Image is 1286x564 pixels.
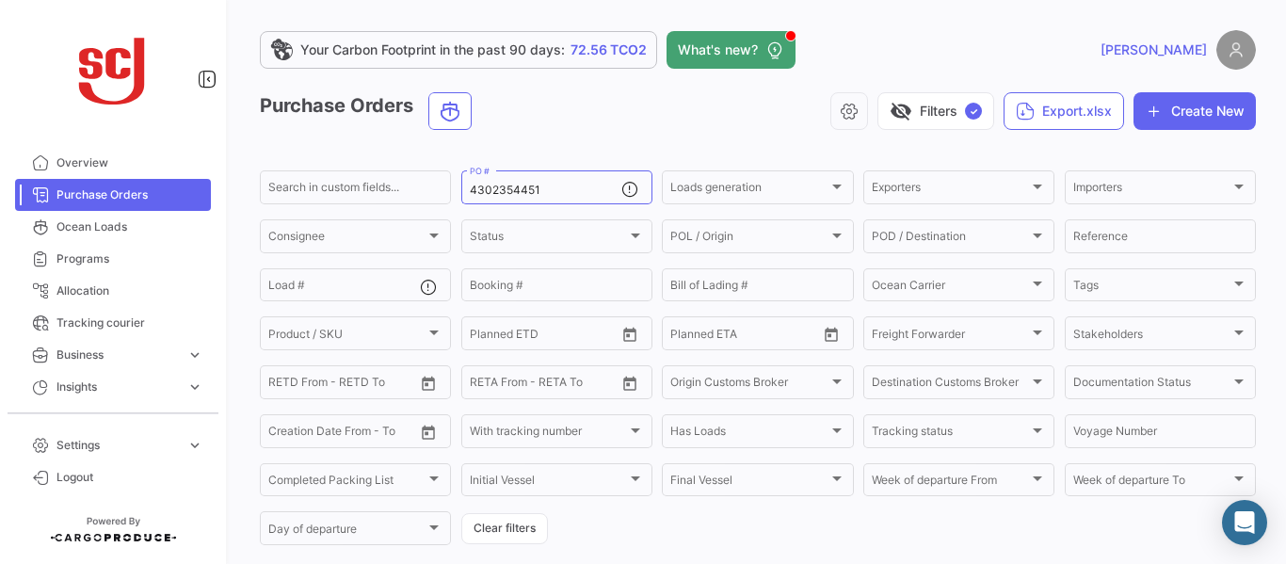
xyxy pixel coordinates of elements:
[470,379,496,392] input: From
[268,476,426,490] span: Completed Packing List
[268,379,295,392] input: From
[56,282,203,299] span: Allocation
[1073,184,1230,197] span: Importers
[670,233,828,246] span: POL / Origin
[268,525,426,539] span: Day of departure
[15,403,211,435] a: Carbon Footprint
[470,330,496,343] input: From
[667,31,796,69] button: What's new?
[268,427,295,441] input: From
[186,379,203,395] span: expand_more
[817,320,845,348] button: Open calendar
[15,243,211,275] a: Programs
[1133,92,1256,130] button: Create New
[470,427,627,441] span: With tracking number
[1004,92,1124,130] button: Export.xlsx
[509,330,579,343] input: To
[186,437,203,454] span: expand_more
[965,103,982,120] span: ✓
[670,476,828,490] span: Final Vessel
[15,147,211,179] a: Overview
[15,179,211,211] a: Purchase Orders
[1073,476,1230,490] span: Week of departure To
[414,369,442,397] button: Open calendar
[308,427,378,441] input: To
[872,330,1029,343] span: Freight Forwarder
[15,307,211,339] a: Tracking courier
[678,40,758,59] span: What's new?
[1101,40,1207,59] span: [PERSON_NAME]
[56,437,179,454] span: Settings
[872,184,1029,197] span: Exporters
[872,379,1029,392] span: Destination Customs Broker
[872,233,1029,246] span: POD / Destination
[268,233,426,246] span: Consignee
[56,218,203,235] span: Ocean Loads
[56,379,179,395] span: Insights
[877,92,994,130] button: visibility_offFilters✓
[890,100,912,122] span: visibility_off
[670,427,828,441] span: Has Loads
[1073,330,1230,343] span: Stakeholders
[1216,30,1256,70] img: placeholder-user.png
[56,469,203,486] span: Logout
[470,233,627,246] span: Status
[56,250,203,267] span: Programs
[616,369,644,397] button: Open calendar
[15,211,211,243] a: Ocean Loads
[872,427,1029,441] span: Tracking status
[15,275,211,307] a: Allocation
[670,184,828,197] span: Loads generation
[260,31,657,69] a: Your Carbon Footprint in the past 90 days:72.56 TCO2
[1073,282,1230,295] span: Tags
[56,154,203,171] span: Overview
[710,330,780,343] input: To
[470,476,627,490] span: Initial Vessel
[414,418,442,446] button: Open calendar
[66,23,160,117] img: scj_logo1.svg
[56,346,179,363] span: Business
[56,186,203,203] span: Purchase Orders
[872,282,1029,295] span: Ocean Carrier
[616,320,644,348] button: Open calendar
[260,92,477,130] h3: Purchase Orders
[1073,379,1230,392] span: Documentation Status
[56,314,203,331] span: Tracking courier
[872,476,1029,490] span: Week of departure From
[429,93,471,129] button: Ocean
[268,330,426,343] span: Product / SKU
[461,513,548,544] button: Clear filters
[670,379,828,392] span: Origin Customs Broker
[670,330,697,343] input: From
[308,379,378,392] input: To
[571,40,647,59] span: 72.56 TCO2
[1222,500,1267,545] div: Abrir Intercom Messenger
[186,346,203,363] span: expand_more
[300,40,565,59] span: Your Carbon Footprint in the past 90 days:
[509,379,579,392] input: To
